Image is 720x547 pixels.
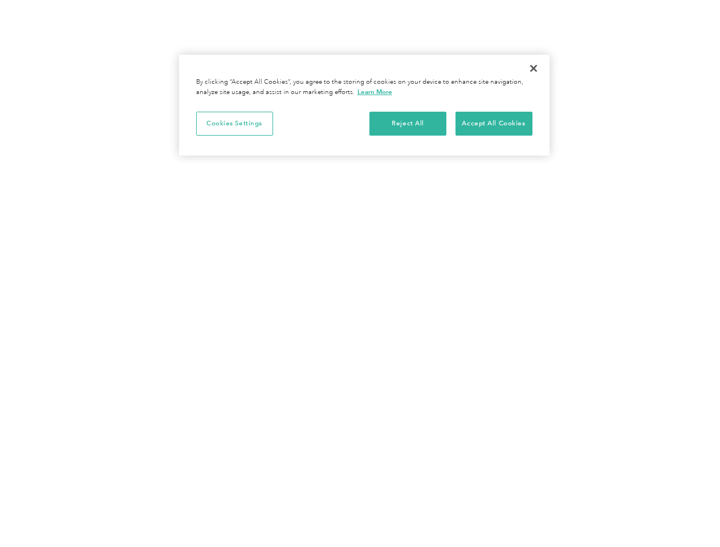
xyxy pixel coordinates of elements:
div: By clicking “Accept All Cookies”, you agree to the storing of cookies on your device to enhance s... [196,77,532,97]
div: Privacy [179,55,550,156]
button: Cookies Settings [196,112,273,136]
button: Reject All [369,112,446,136]
a: More information about your privacy, opens in a new tab [357,88,392,96]
button: Close [521,56,546,81]
div: Cookie banner [179,55,550,156]
button: Accept All Cookies [455,112,532,136]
